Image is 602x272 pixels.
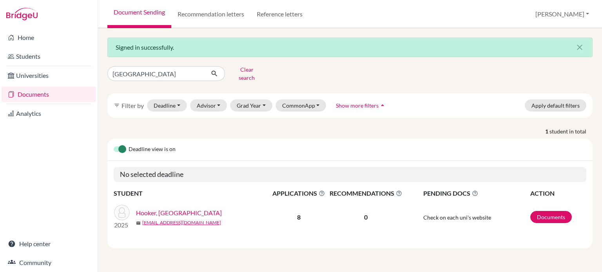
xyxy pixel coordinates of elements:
[2,30,96,45] a: Home
[2,255,96,270] a: Community
[329,99,393,112] button: Show more filtersarrow_drop_up
[549,127,593,135] span: student in total
[114,220,130,230] p: 2025
[114,205,130,220] img: Hooker, Sydney
[225,63,268,84] button: Clear search
[297,213,301,221] b: 8
[423,189,529,198] span: PENDING DOCS
[423,214,491,221] span: Check on each uni's website
[107,38,593,57] div: Signed in successfully.
[114,167,586,182] h5: No selected deadline
[525,99,586,112] button: Apply default filters
[121,102,144,109] span: Filter by
[530,211,572,223] a: Documents
[190,99,227,112] button: Advisor
[6,8,38,20] img: Bridge-U
[2,86,96,102] a: Documents
[2,68,96,83] a: Universities
[336,102,379,109] span: Show more filters
[2,106,96,121] a: Analytics
[271,189,326,198] span: APPLICATIONS
[327,189,404,198] span: RECOMMENDATIONS
[230,99,272,112] button: Grad Year
[107,66,205,81] input: Find student by name...
[567,38,592,57] button: Close
[147,99,187,112] button: Deadline
[327,213,404,222] p: 0
[2,49,96,64] a: Students
[129,145,176,154] span: Deadline view is on
[2,236,96,252] a: Help center
[276,99,326,112] button: CommonApp
[142,219,221,226] a: [EMAIL_ADDRESS][DOMAIN_NAME]
[532,7,593,22] button: [PERSON_NAME]
[530,188,586,198] th: ACTION
[114,102,120,108] i: filter_list
[379,101,386,109] i: arrow_drop_up
[575,43,584,52] i: close
[136,221,141,225] span: mail
[545,127,549,135] strong: 1
[114,188,270,198] th: STUDENT
[136,208,222,218] a: Hooker, [GEOGRAPHIC_DATA]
